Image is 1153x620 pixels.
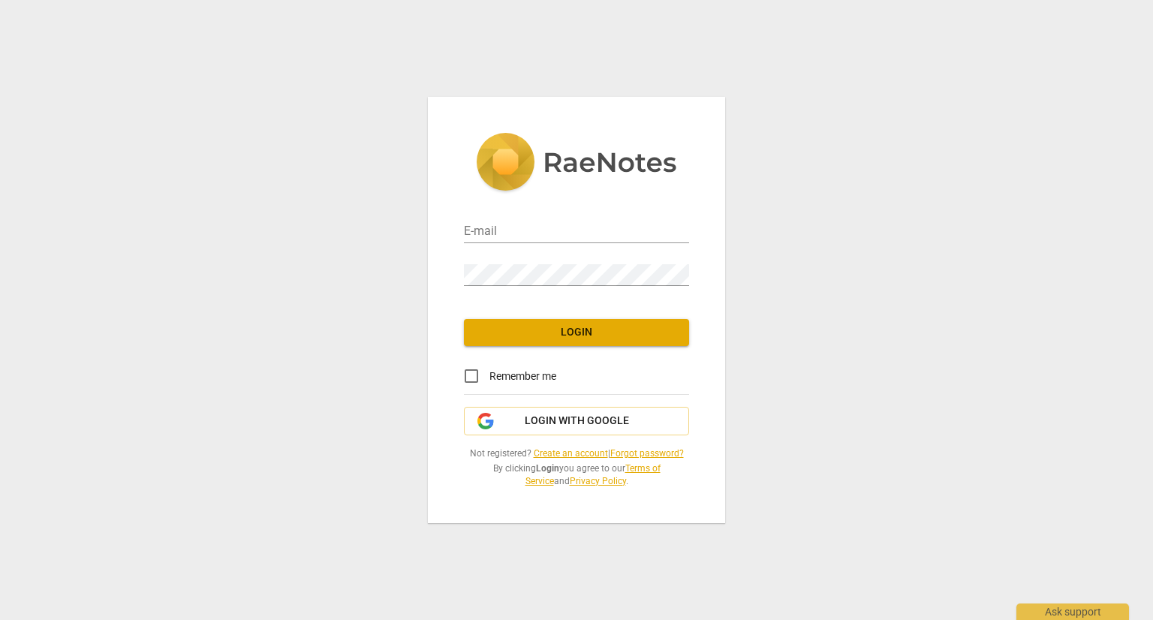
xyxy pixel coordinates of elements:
span: Login [476,325,677,340]
a: Terms of Service [525,463,661,486]
div: Ask support [1016,603,1129,620]
button: Login [464,319,689,346]
a: Forgot password? [610,448,684,459]
img: 5ac2273c67554f335776073100b6d88f.svg [476,133,677,194]
b: Login [536,463,559,474]
span: By clicking you agree to our and . [464,462,689,487]
span: Remember me [489,369,556,384]
a: Privacy Policy [570,476,626,486]
button: Login with Google [464,407,689,435]
span: Login with Google [525,414,629,429]
span: Not registered? | [464,447,689,460]
a: Create an account [534,448,608,459]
